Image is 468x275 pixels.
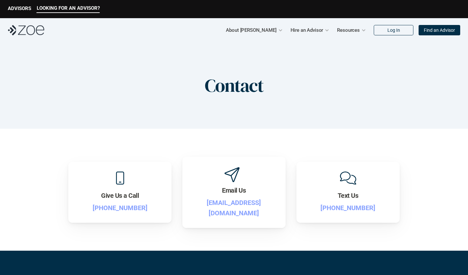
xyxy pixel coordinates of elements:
[419,25,460,35] a: Find an Advisor
[222,186,246,195] h3: Email Us
[37,5,100,11] p: LOOKING FOR AN ADVISOR?
[205,75,263,96] h1: Contact
[306,203,390,213] p: [PHONE_NUMBER]
[387,28,400,33] p: Log In
[226,25,276,35] p: About [PERSON_NAME]
[337,25,360,35] p: Resources
[291,25,323,35] p: Hire an Advisor
[424,28,455,33] p: Find an Advisor
[101,191,139,200] h3: Give Us a Call
[374,25,413,35] a: Log In
[78,203,162,213] p: [PHONE_NUMBER]
[8,6,31,11] p: ADVISORS
[338,191,358,200] h3: Text Us
[192,197,276,218] p: [EMAIL_ADDRESS][DOMAIN_NAME]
